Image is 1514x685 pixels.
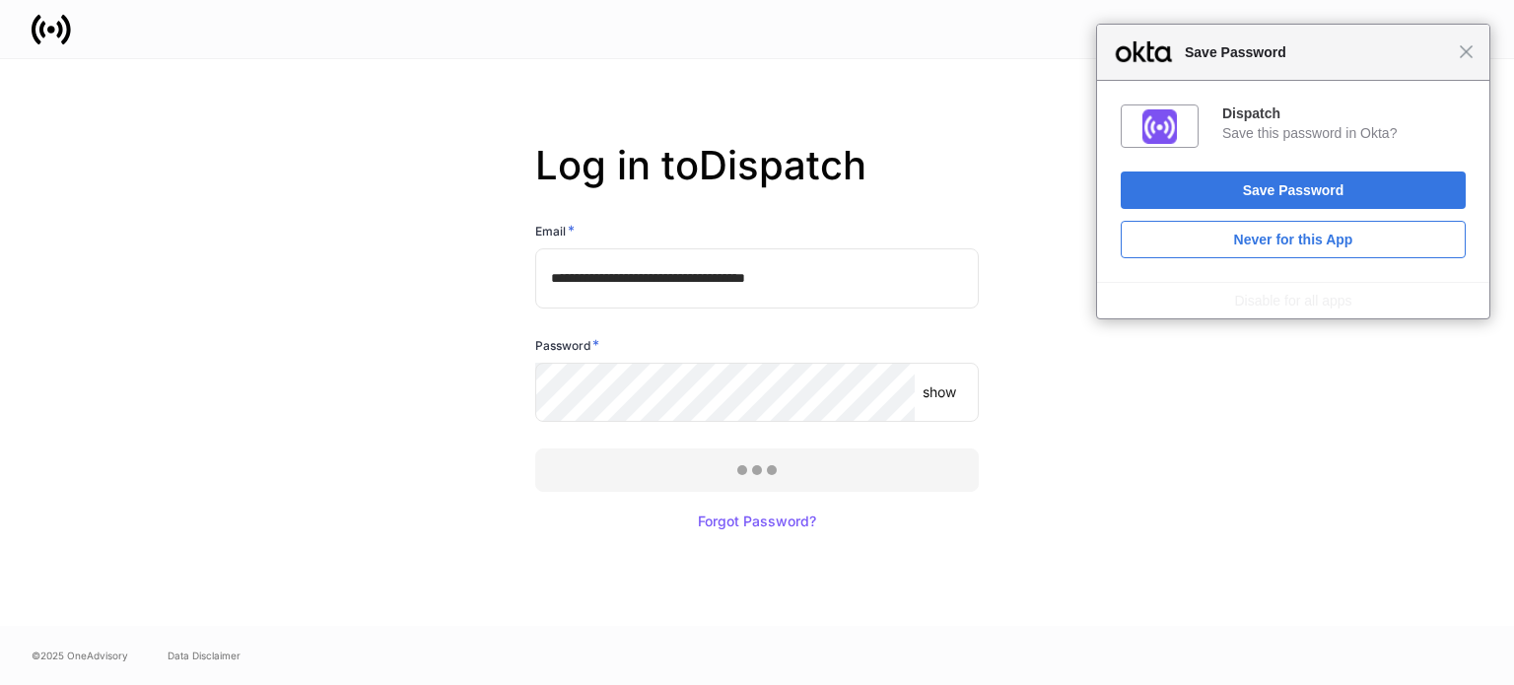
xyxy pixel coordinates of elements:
[1121,221,1466,258] button: Never for this App
[1222,124,1466,142] div: Save this password in Okta?
[1121,171,1466,209] button: Save Password
[1234,293,1351,308] a: Disable for all apps
[1175,40,1459,64] span: Save Password
[1459,44,1474,59] span: Close
[1222,104,1466,122] div: Dispatch
[1142,109,1177,144] img: IoaI0QAAAAZJREFUAwDpn500DgGa8wAAAABJRU5ErkJggg==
